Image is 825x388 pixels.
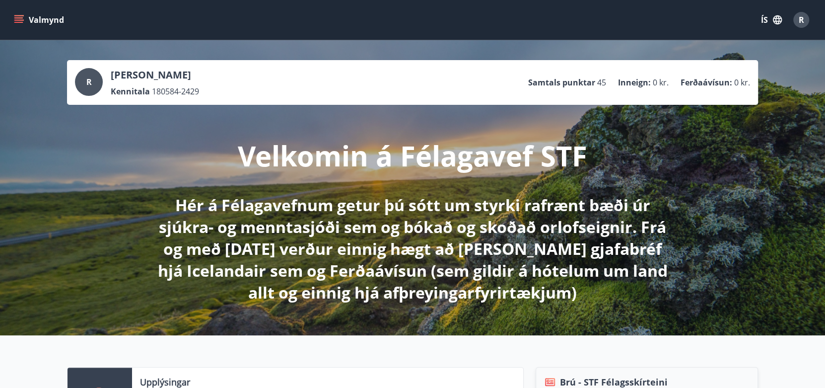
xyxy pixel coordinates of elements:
[789,8,813,32] button: R
[111,86,150,97] p: Kennitala
[86,77,92,87] span: R
[150,194,675,304] p: Hér á Félagavefnum getur þú sótt um styrki rafrænt bæði úr sjúkra- og menntasjóði sem og bókað og...
[618,77,651,88] p: Inneign :
[528,77,595,88] p: Samtals punktar
[152,86,199,97] span: 180584-2429
[653,77,669,88] span: 0 kr.
[597,77,606,88] span: 45
[799,14,804,25] span: R
[681,77,732,88] p: Ferðaávísun :
[238,137,587,174] p: Velkomin á Félagavef STF
[12,11,68,29] button: menu
[734,77,750,88] span: 0 kr.
[756,11,787,29] button: ÍS
[111,68,199,82] p: [PERSON_NAME]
